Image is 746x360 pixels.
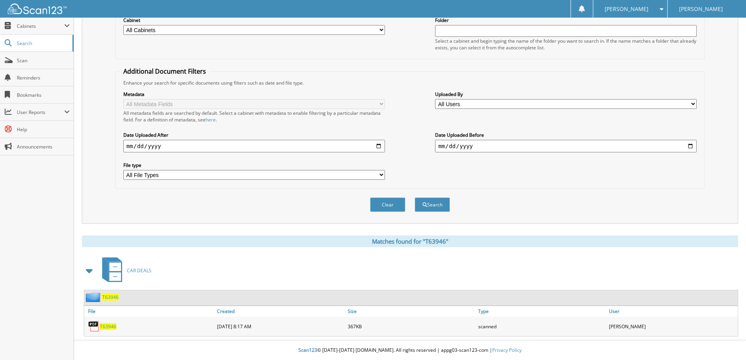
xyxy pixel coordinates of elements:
div: 367KB [346,318,477,334]
a: Size [346,306,477,317]
div: All metadata fields are searched by default. Select a cabinet with metadata to enable filtering b... [123,110,385,123]
span: [PERSON_NAME] [605,7,648,11]
label: File type [123,162,385,168]
a: Type [476,306,607,317]
img: folder2.png [86,292,102,302]
button: Clear [370,197,405,212]
span: Scan [17,57,70,64]
label: Folder [435,17,697,24]
span: [PERSON_NAME] [679,7,723,11]
div: © [DATE]-[DATE] [DOMAIN_NAME]. All rights reserved | appg03-scan123-com | [74,341,746,360]
span: CAR DEALS [127,267,152,274]
div: [DATE] 8:17 AM [215,318,346,334]
button: Search [415,197,450,212]
input: start [123,140,385,152]
legend: Additional Document Filters [119,67,210,76]
div: [PERSON_NAME] [607,318,738,334]
span: User Reports [17,109,64,116]
img: scan123-logo-white.svg [8,4,67,14]
label: Uploaded By [435,91,697,98]
span: Cabinets [17,23,64,29]
img: PDF.png [88,320,100,332]
span: Bookmarks [17,92,70,98]
a: User [607,306,738,317]
div: scanned [476,318,607,334]
label: Cabinet [123,17,385,24]
div: Enhance your search for specific documents using filters such as date and file type. [119,80,701,86]
a: Privacy Policy [492,347,522,353]
a: T63946 [102,294,119,300]
a: CAR DEALS [98,255,152,286]
span: Search [17,40,69,47]
span: Help [17,126,70,133]
a: Created [215,306,346,317]
div: Select a cabinet and begin typing the name of the folder you want to search in. If the name match... [435,38,697,51]
a: T63946 [100,323,116,330]
label: Date Uploaded After [123,132,385,138]
span: Scan123 [298,347,317,353]
a: File [84,306,215,317]
span: Announcements [17,143,70,150]
span: Reminders [17,74,70,81]
div: Matches found for "T63946" [82,235,738,247]
label: Date Uploaded Before [435,132,697,138]
label: Metadata [123,91,385,98]
input: end [435,140,697,152]
iframe: Chat Widget [707,322,746,360]
a: here [206,116,216,123]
